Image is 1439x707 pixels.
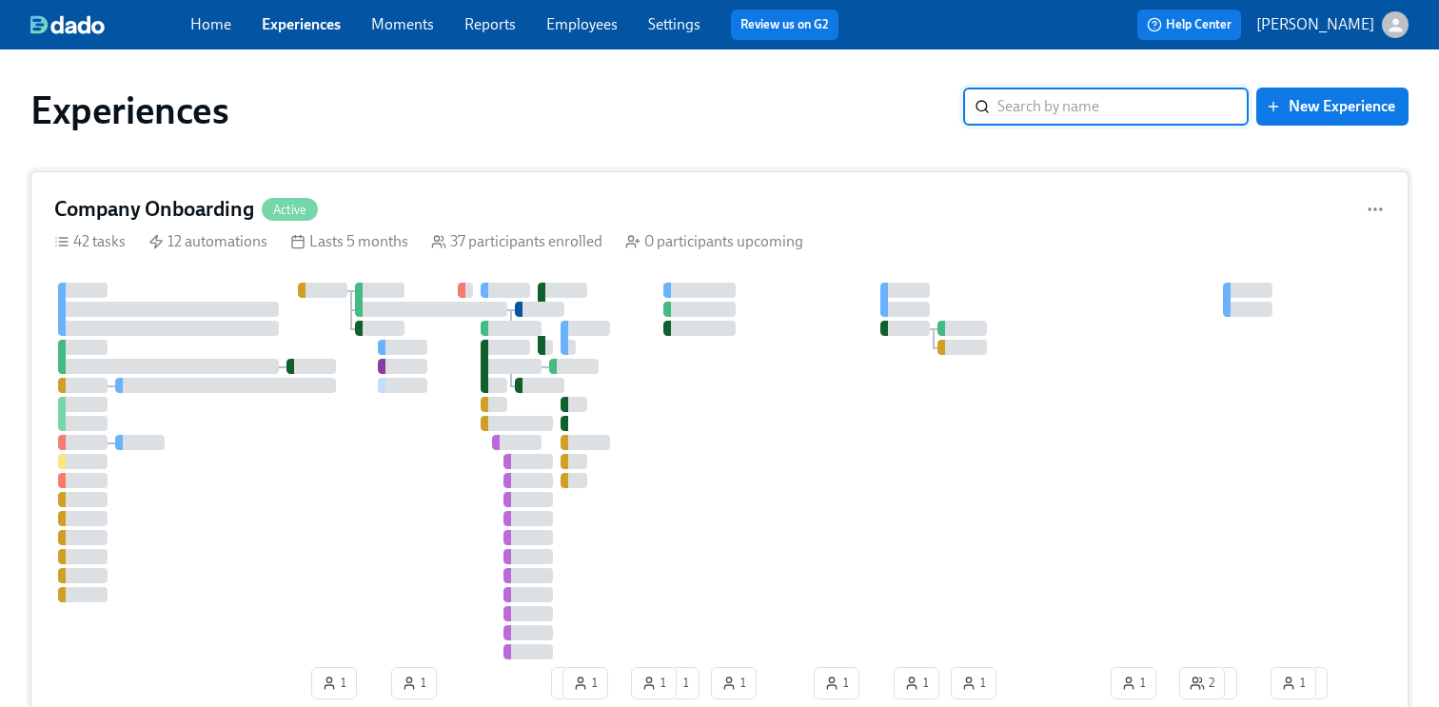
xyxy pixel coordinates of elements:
button: 2 [1179,667,1225,699]
div: 42 tasks [54,231,126,252]
a: Experiences [262,15,341,33]
span: Help Center [1147,15,1232,34]
a: Reports [464,15,516,33]
span: 1 [664,674,689,693]
span: 1 [402,674,426,693]
button: 1 [951,667,996,699]
span: 1 [824,674,849,693]
button: 3 [551,667,598,699]
a: Employees [546,15,618,33]
span: 1 [961,674,986,693]
a: Moments [371,15,434,33]
span: New Experience [1270,97,1395,116]
span: 1 [573,674,598,693]
button: [PERSON_NAME] [1256,11,1409,38]
h1: Experiences [30,88,229,133]
a: Review us on G2 [740,15,829,34]
div: Lasts 5 months [290,231,408,252]
button: 1 [631,667,677,699]
button: New Experience [1256,88,1409,126]
span: 1 [1281,674,1306,693]
button: 1 [814,667,859,699]
span: 1 [1121,674,1146,693]
span: 1 [641,674,666,693]
button: Help Center [1137,10,1241,40]
div: 12 automations [148,231,267,252]
button: 1 [654,667,700,699]
div: 0 participants upcoming [625,231,803,252]
span: 1 [322,674,346,693]
span: 1 [721,674,746,693]
a: Settings [648,15,700,33]
button: 1 [894,667,939,699]
button: Review us on G2 [731,10,838,40]
button: 1 [391,667,437,699]
button: 1 [1271,667,1316,699]
button: 1 [311,667,357,699]
span: 2 [1190,674,1214,693]
button: 1 [711,667,757,699]
button: 1 [562,667,608,699]
button: 1 [1111,667,1156,699]
span: Active [262,203,318,217]
p: [PERSON_NAME] [1256,14,1374,35]
input: Search by name [997,88,1249,126]
h4: Company Onboarding [54,195,254,224]
span: 3 [562,674,587,693]
div: 37 participants enrolled [431,231,602,252]
a: Home [190,15,231,33]
a: dado [30,15,190,34]
span: 1 [904,674,929,693]
img: dado [30,15,105,34]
